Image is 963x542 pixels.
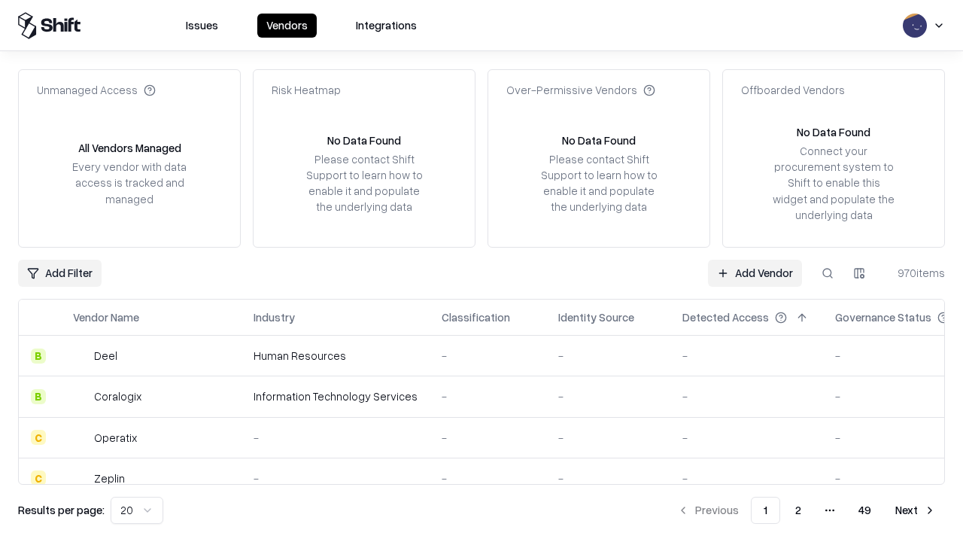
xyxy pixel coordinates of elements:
[682,430,811,446] div: -
[536,151,661,215] div: Please contact Shift Support to learn how to enable it and populate the underlying data
[558,388,658,404] div: -
[31,349,46,364] div: B
[67,159,192,206] div: Every vendor with data access is tracked and managed
[558,430,658,446] div: -
[741,82,845,98] div: Offboarded Vendors
[94,388,141,404] div: Coralogix
[31,389,46,404] div: B
[682,470,811,486] div: -
[94,430,137,446] div: Operatix
[771,143,896,223] div: Connect your procurement system to Shift to enable this widget and populate the underlying data
[177,14,227,38] button: Issues
[78,140,181,156] div: All Vendors Managed
[73,470,88,486] img: Zeplin
[94,348,117,364] div: Deel
[562,132,636,148] div: No Data Found
[254,388,418,404] div: Information Technology Services
[254,430,418,446] div: -
[442,348,534,364] div: -
[73,349,88,364] img: Deel
[347,14,426,38] button: Integrations
[682,309,769,325] div: Detected Access
[682,348,811,364] div: -
[668,497,945,524] nav: pagination
[272,82,341,98] div: Risk Heatmap
[18,502,105,518] p: Results per page:
[506,82,655,98] div: Over-Permissive Vendors
[442,470,534,486] div: -
[73,430,88,445] img: Operatix
[886,497,945,524] button: Next
[558,470,658,486] div: -
[254,348,418,364] div: Human Resources
[885,265,945,281] div: 970 items
[254,470,418,486] div: -
[37,82,156,98] div: Unmanaged Access
[18,260,102,287] button: Add Filter
[751,497,780,524] button: 1
[797,124,870,140] div: No Data Found
[442,388,534,404] div: -
[442,430,534,446] div: -
[783,497,813,524] button: 2
[302,151,427,215] div: Please contact Shift Support to learn how to enable it and populate the underlying data
[31,430,46,445] div: C
[254,309,295,325] div: Industry
[73,389,88,404] img: Coralogix
[558,309,634,325] div: Identity Source
[94,470,125,486] div: Zeplin
[442,309,510,325] div: Classification
[73,309,139,325] div: Vendor Name
[558,348,658,364] div: -
[327,132,401,148] div: No Data Found
[835,309,931,325] div: Governance Status
[708,260,802,287] a: Add Vendor
[682,388,811,404] div: -
[257,14,317,38] button: Vendors
[31,470,46,486] div: C
[846,497,883,524] button: 49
